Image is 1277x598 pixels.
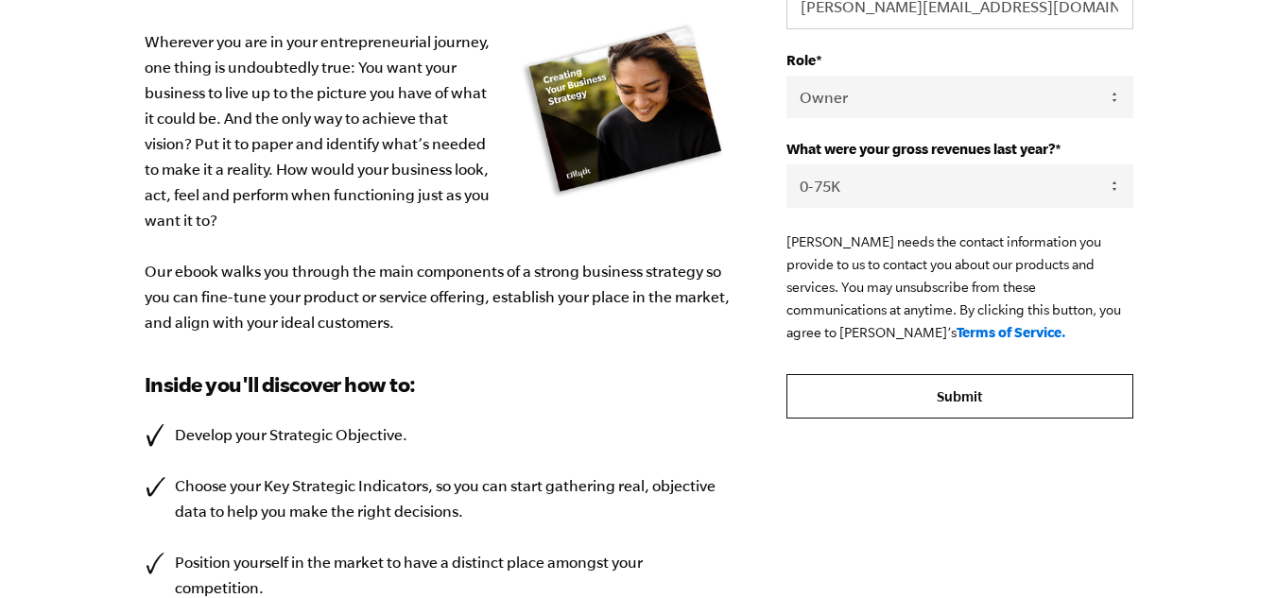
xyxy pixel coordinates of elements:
input: Submit [786,374,1132,419]
a: Terms of Service. [957,324,1066,340]
h3: Inside you'll discover how to: [145,369,731,400]
iframe: Chat Widget [1182,507,1277,598]
span: Role [786,52,816,68]
li: Develop your Strategic Objective. [145,422,731,448]
p: [PERSON_NAME] needs the contact information you provide to us to contact you about our products a... [786,231,1132,344]
img: Business_Strategy_101_LP [522,12,730,206]
span: What were your gross revenues last year? [786,141,1055,157]
li: Choose your Key Strategic Indicators, so you can start gathering real, objective data to help you... [145,473,731,524]
p: Wherever you are in your entrepreneurial journey, one thing is undoubtedly true: You want your bu... [145,29,731,335]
